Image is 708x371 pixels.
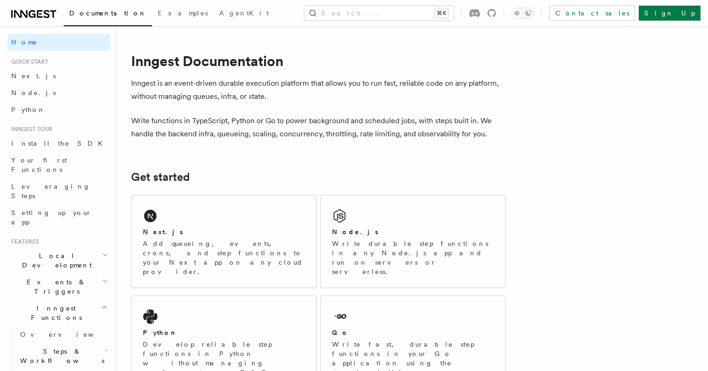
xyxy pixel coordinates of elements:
[152,3,214,25] a: Examples
[7,178,110,204] a: Leveraging Steps
[7,101,110,118] a: Python
[143,239,305,276] p: Add queueing, events, crons, and step functions to your Next app on any cloud provider.
[7,304,101,322] span: Inngest Functions
[11,106,45,113] span: Python
[143,227,183,237] h2: Next.js
[7,274,110,300] button: Events & Triggers
[7,58,48,66] span: Quick start
[11,37,37,47] span: Home
[7,204,110,230] a: Setting up your app
[7,152,110,178] a: Your first Functions
[7,238,39,245] span: Features
[7,34,110,51] a: Home
[7,135,110,152] a: Install the SDK
[20,331,117,338] span: Overview
[16,326,110,343] a: Overview
[304,6,454,21] button: Search...⌘K
[131,77,506,103] p: Inngest is an event-driven durable execution platform that allows you to run fast, reliable code ...
[158,9,208,17] span: Examples
[511,7,534,19] button: Toggle dark mode
[214,3,274,25] a: AgentKit
[7,247,110,274] button: Local Development
[11,140,108,147] span: Install the SDK
[16,347,104,365] span: Steps & Workflows
[435,8,448,18] kbd: ⌘K
[16,343,110,369] button: Steps & Workflows
[143,328,177,337] h2: Python
[332,328,349,337] h2: Go
[131,52,506,69] h1: Inngest Documentation
[549,6,635,21] a: Contact sales
[11,156,67,173] span: Your first Functions
[332,239,494,276] p: Write durable step functions in any Node.js app and run on servers or serverless.
[11,89,56,96] span: Node.js
[7,126,52,133] span: Inngest tour
[639,6,701,21] a: Sign Up
[11,209,92,226] span: Setting up your app
[7,67,110,84] a: Next.js
[64,3,152,26] a: Documentation
[332,227,378,237] h2: Node.js
[131,171,190,184] a: Get started
[131,195,317,288] a: Next.jsAdd queueing, events, crons, and step functions to your Next app on any cloud provider.
[7,300,110,326] button: Inngest Functions
[219,9,269,17] span: AgentKit
[11,72,56,80] span: Next.js
[131,114,506,141] p: Write functions in TypeScript, Python or Go to power background and scheduled jobs, with steps bu...
[320,195,506,288] a: Node.jsWrite durable step functions in any Node.js app and run on servers or serverless.
[69,9,147,17] span: Documentation
[11,183,90,200] span: Leveraging Steps
[7,277,102,296] span: Events & Triggers
[7,84,110,101] a: Node.js
[7,251,102,270] span: Local Development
